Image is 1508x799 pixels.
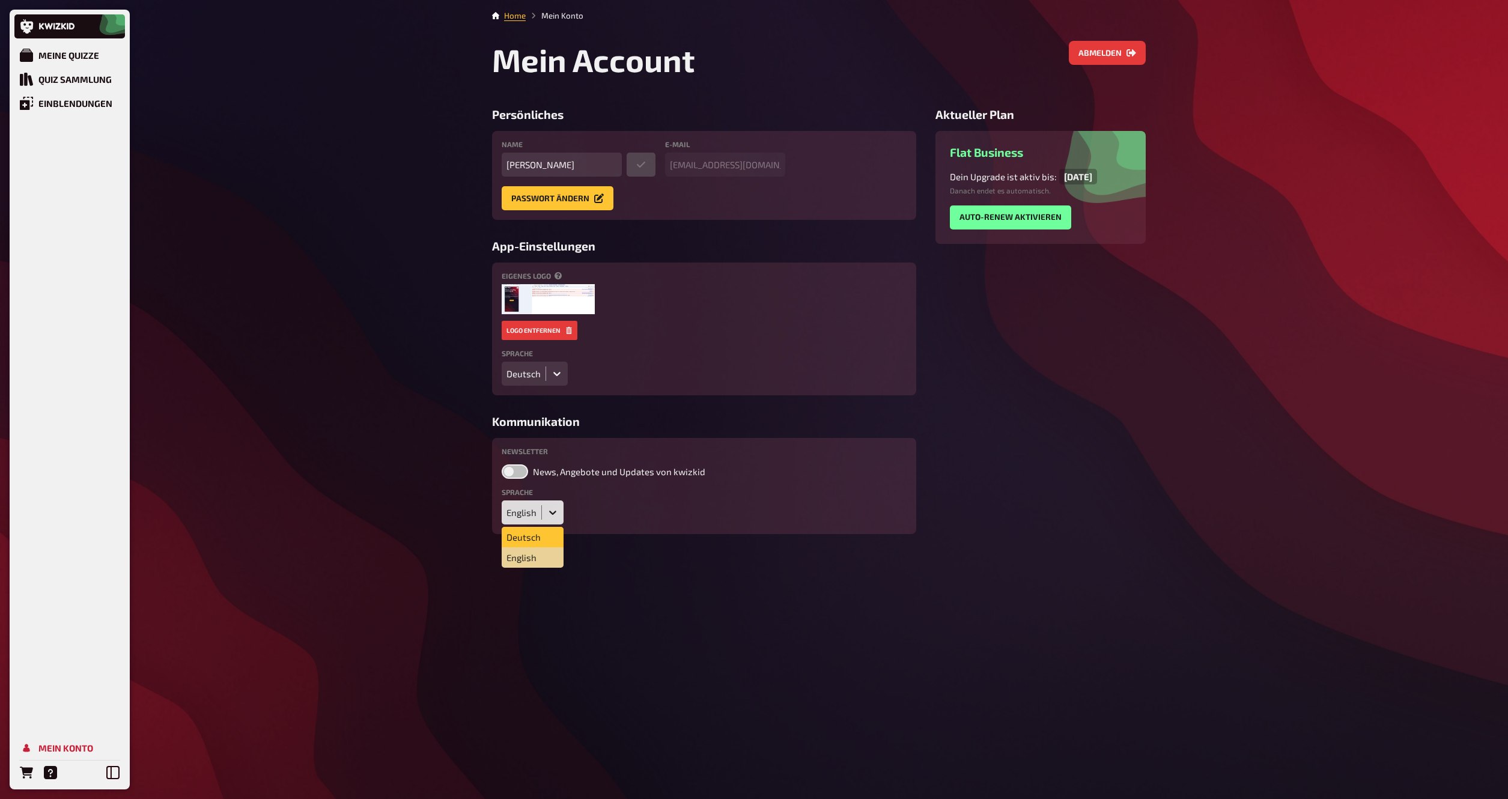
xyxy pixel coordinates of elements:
[950,145,1023,159] span: Flat Business
[38,74,112,85] div: Quiz Sammlung
[38,743,93,753] div: Mein Konto
[14,761,38,785] a: Bestellungen
[502,350,907,357] label: Sprache
[504,10,526,22] li: Home
[492,415,916,428] h3: Kommunikation
[1069,41,1146,65] button: Abmelden
[506,507,537,518] div: English
[14,736,125,760] a: Mein Konto
[502,547,564,568] div: English
[38,98,112,109] div: Einblendungen
[950,186,1051,195] small: Danach endet es automatisch.
[502,488,907,496] label: Sprache
[935,108,1146,121] h3: Aktueller Plan
[502,527,564,547] div: Deutsch
[502,141,655,148] label: Name
[665,141,785,148] label: E-Mail
[502,321,577,340] button: Logo entfernen
[502,448,907,455] label: Newsletter
[950,205,1071,229] button: auto-renew aktivieren
[502,272,907,279] label: Eigenes Logo
[950,172,1057,181] p: Dein Upgrade ist aktiv bis :
[492,41,695,79] h1: Mein Account
[492,239,916,253] h3: App-Einstellungen
[1059,169,1097,184] span: [DATE]
[506,368,541,379] div: Deutsch
[502,186,613,210] button: Passwort ändern
[502,464,907,479] label: News, Angebote und Updates von kwizkid
[492,108,916,121] h3: Persönliches
[526,10,583,22] li: Mein Konto
[38,50,99,61] div: Meine Quizze
[504,11,526,20] a: Home
[14,67,125,91] a: Quiz Sammlung
[14,43,125,67] a: Meine Quizze
[38,761,62,785] a: Hilfe
[14,91,125,115] a: Einblendungen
